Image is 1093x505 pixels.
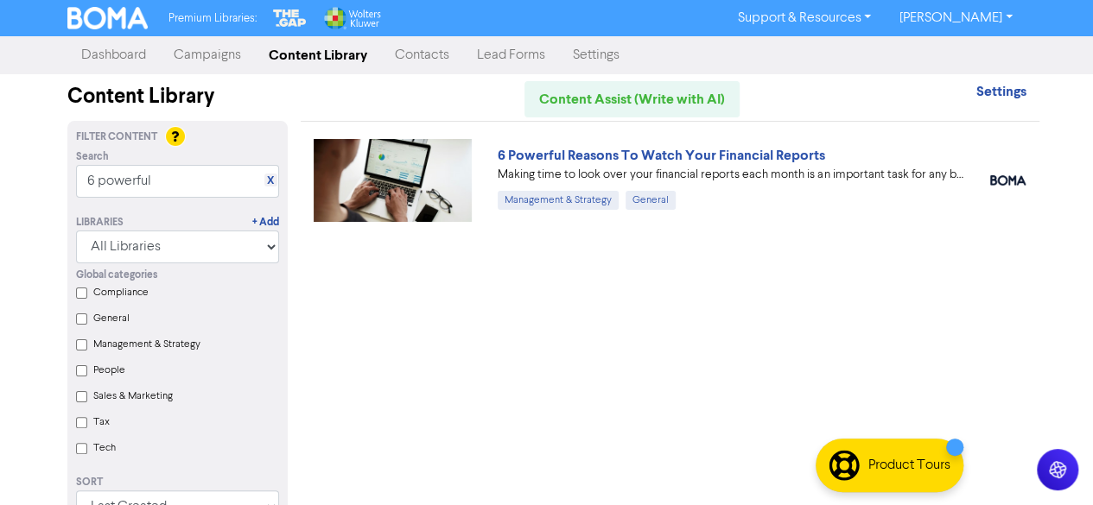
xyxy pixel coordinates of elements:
a: Settings [559,38,633,73]
img: BOMA Logo [67,7,149,29]
div: Filter Content [76,129,279,145]
div: Management & Strategy [498,191,619,210]
label: Management & Strategy [93,337,200,352]
label: People [93,363,125,378]
a: Dashboard [67,38,160,73]
div: General [626,191,676,210]
div: Sort [76,475,279,490]
img: boma_accounting [990,175,1026,186]
label: Sales & Marketing [93,388,173,404]
span: Search [76,149,109,165]
a: Lead Forms [463,38,559,73]
iframe: Chat Widget [1007,422,1093,505]
a: Campaigns [160,38,255,73]
a: [PERSON_NAME] [885,4,1026,32]
a: Contacts [381,38,463,73]
a: Content Assist (Write with AI) [524,81,740,117]
a: Content Library [255,38,381,73]
a: + Add [252,215,279,230]
a: X [267,174,274,187]
div: Libraries [76,215,124,230]
a: 6 Powerful Reasons To Watch Your Financial Reports [498,147,825,164]
div: Content Library [67,81,288,112]
label: General [93,311,130,326]
div: Making time to look over your financial reports each month is an important task for any business ... [498,166,964,184]
div: Global categories [76,268,279,283]
label: Tech [93,440,116,456]
img: The Gap [270,7,308,29]
label: Tax [93,414,110,430]
img: Wolters Kluwer [322,7,381,29]
a: Settings [975,85,1026,99]
label: Compliance [93,285,149,300]
strong: Settings [975,83,1026,100]
a: Support & Resources [723,4,885,32]
span: Premium Libraries: [168,13,257,24]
